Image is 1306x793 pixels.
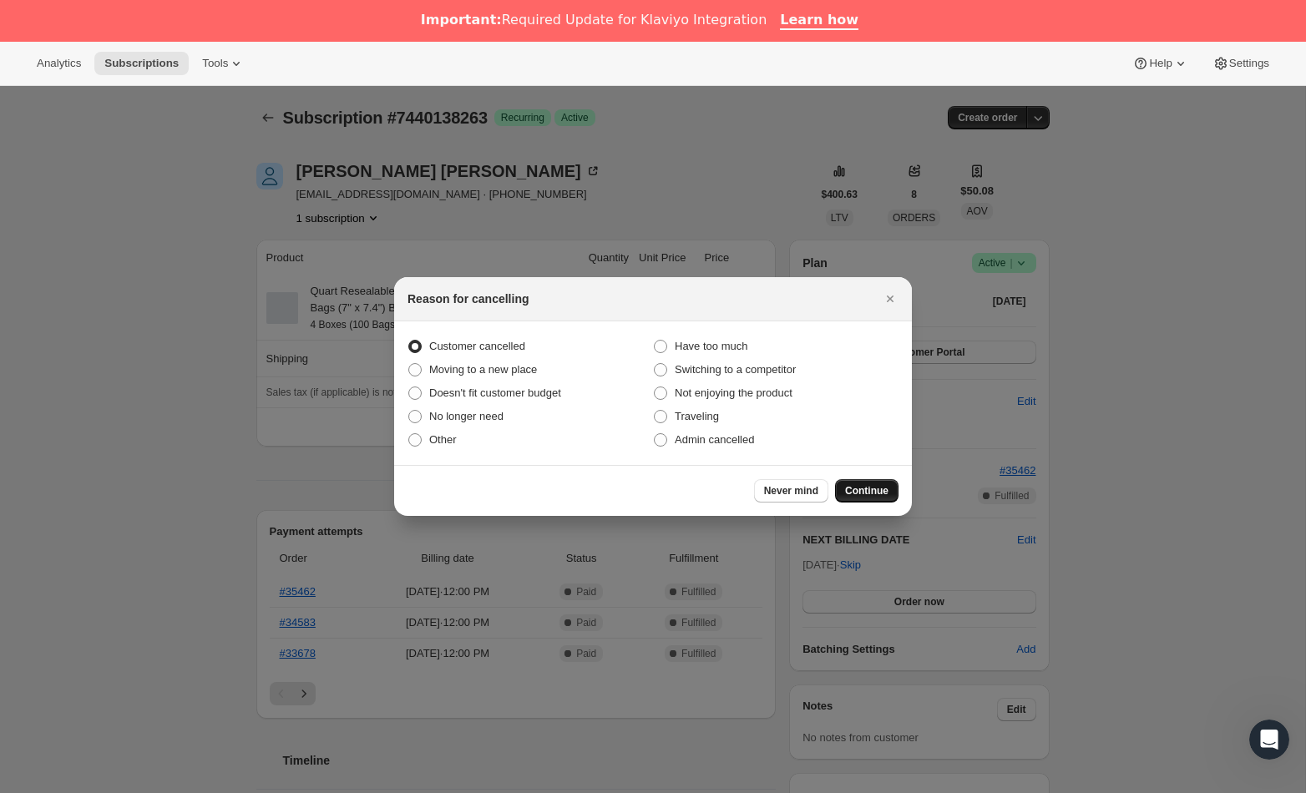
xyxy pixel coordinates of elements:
[27,52,91,75] button: Analytics
[407,290,529,307] h2: Reason for cancelling
[1249,720,1289,760] iframe: Intercom live chat
[421,12,767,28] div: Required Update for Klaviyo Integration
[421,12,502,28] b: Important:
[429,340,525,352] span: Customer cancelled
[764,484,818,498] span: Never mind
[675,340,747,352] span: Have too much
[1229,57,1269,70] span: Settings
[675,410,719,422] span: Traveling
[675,386,792,399] span: Not enjoying the product
[202,57,228,70] span: Tools
[845,484,888,498] span: Continue
[429,410,504,422] span: No longer need
[37,57,81,70] span: Analytics
[1202,52,1279,75] button: Settings
[429,363,537,376] span: Moving to a new place
[878,287,902,311] button: Close
[94,52,189,75] button: Subscriptions
[780,12,858,30] a: Learn how
[835,479,899,503] button: Continue
[192,52,255,75] button: Tools
[104,57,179,70] span: Subscriptions
[429,386,561,399] span: Doesn't fit customer budget
[675,363,796,376] span: Switching to a competitor
[1149,57,1172,70] span: Help
[675,433,754,446] span: Admin cancelled
[429,433,457,446] span: Other
[754,479,828,503] button: Never mind
[1122,52,1198,75] button: Help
